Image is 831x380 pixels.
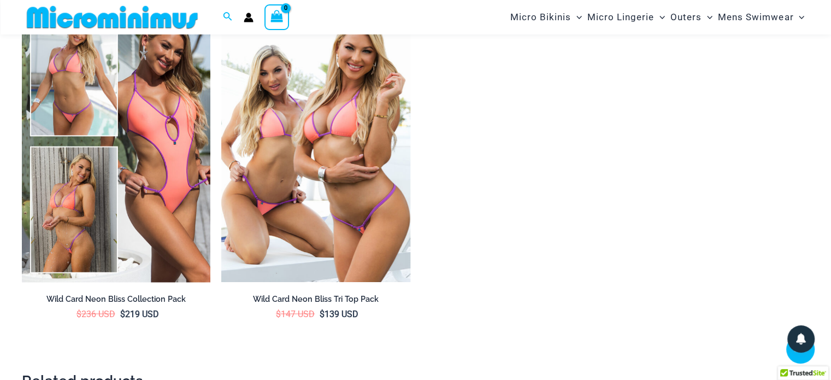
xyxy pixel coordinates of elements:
[587,3,654,31] span: Micro Lingerie
[276,308,315,319] bdi: 147 USD
[221,294,410,304] h2: Wild Card Neon Bliss Tri Top Pack
[22,294,210,304] h2: Wild Card Neon Bliss Collection Pack
[22,5,202,30] img: MM SHOP LOGO FLAT
[702,3,712,31] span: Menu Toggle
[320,308,358,319] bdi: 139 USD
[793,3,804,31] span: Menu Toggle
[76,308,115,319] bdi: 236 USD
[571,3,582,31] span: Menu Toggle
[585,3,668,31] a: Micro LingerieMenu ToggleMenu Toggle
[22,294,210,308] a: Wild Card Neon Bliss Collection Pack
[718,3,793,31] span: Mens Swimwear
[76,308,81,319] span: $
[715,3,807,31] a: Mens SwimwearMenu ToggleMenu Toggle
[276,308,281,319] span: $
[120,308,125,319] span: $
[221,294,410,308] a: Wild Card Neon Bliss Tri Top Pack
[320,308,325,319] span: $
[264,4,290,30] a: View Shopping Cart, empty
[244,13,254,22] a: Account icon link
[223,10,233,24] a: Search icon link
[120,308,159,319] bdi: 219 USD
[668,3,715,31] a: OutersMenu ToggleMenu Toggle
[506,2,809,33] nav: Site Navigation
[670,3,702,31] span: Outers
[510,3,571,31] span: Micro Bikinis
[654,3,665,31] span: Menu Toggle
[508,3,585,31] a: Micro BikinisMenu ToggleMenu Toggle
